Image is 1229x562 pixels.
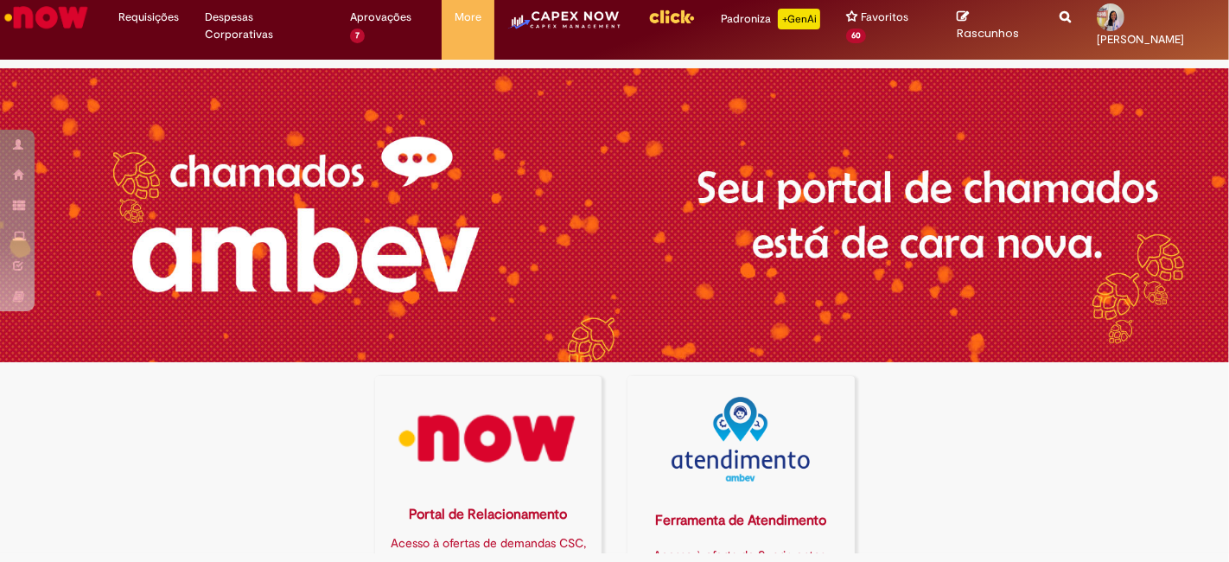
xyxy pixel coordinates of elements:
div: Padroniza [721,9,820,29]
img: logo_atentdimento.png [672,397,810,481]
span: 60 [846,29,866,43]
img: click_logo_yellow_360x200.png [648,3,695,29]
span: Aprovações [350,9,411,26]
div: Portal de Relacionamento [385,505,592,525]
span: Requisições [118,9,179,26]
img: logo_now.png [385,397,590,481]
img: CapexLogo5.png [507,9,622,43]
p: +GenAi [778,9,820,29]
div: Ferramenta de Atendimento [638,511,844,531]
span: More [455,9,481,26]
span: Despesas Corporativas [205,9,324,43]
a: Rascunhos [957,10,1034,42]
span: [PERSON_NAME] [1097,32,1184,47]
span: Rascunhos [957,25,1019,42]
span: Favoritos [861,9,908,26]
span: 7 [350,29,365,43]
